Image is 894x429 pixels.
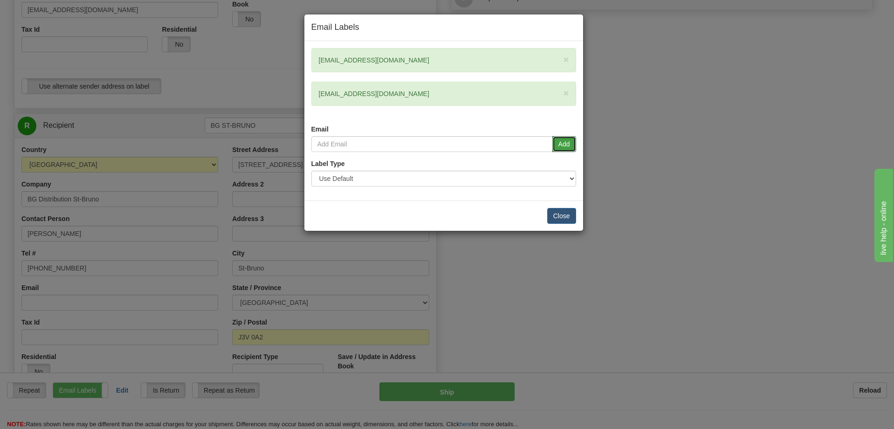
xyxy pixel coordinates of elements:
div: [EMAIL_ADDRESS][DOMAIN_NAME] [311,48,576,72]
span: × [563,88,569,98]
span: × [563,54,569,65]
label: Email [311,125,329,134]
input: Add Email [311,136,553,152]
div: live help - online [7,6,86,17]
button: Close [563,88,569,98]
label: Label Type [311,159,345,168]
div: [EMAIL_ADDRESS][DOMAIN_NAME] [311,82,576,106]
button: Close [547,208,576,224]
iframe: chat widget [873,167,893,262]
button: Add [552,136,576,152]
h4: Email Labels [311,21,576,34]
button: Close [563,55,569,64]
